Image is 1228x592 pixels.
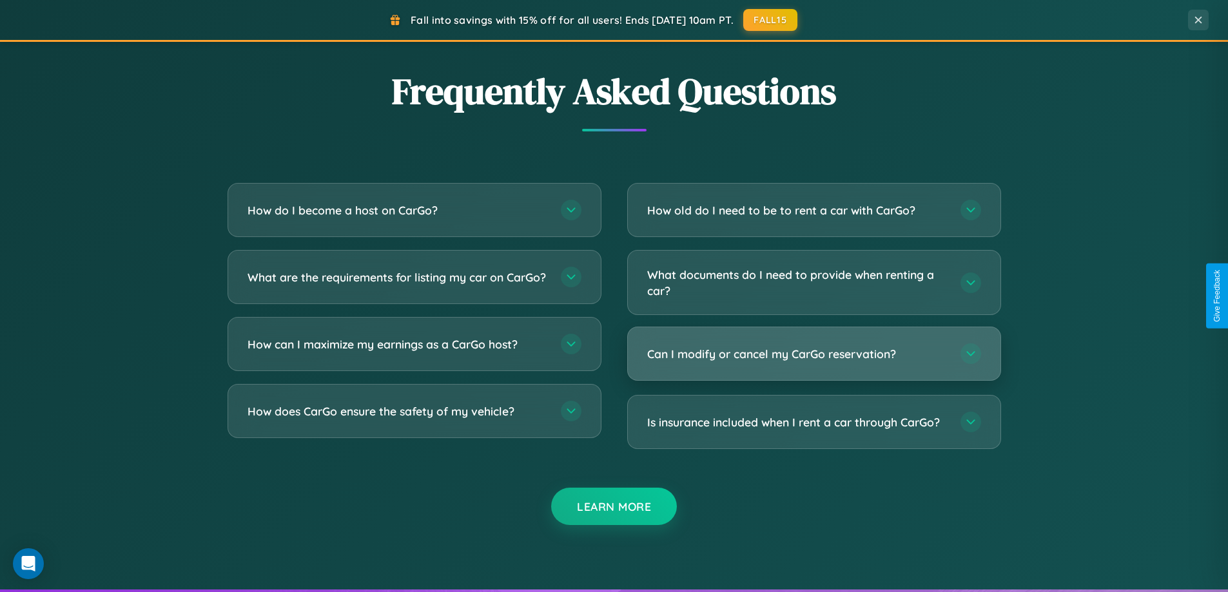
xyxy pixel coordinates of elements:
[647,267,948,298] h3: What documents do I need to provide when renting a car?
[551,488,677,525] button: Learn More
[647,202,948,218] h3: How old do I need to be to rent a car with CarGo?
[411,14,734,26] span: Fall into savings with 15% off for all users! Ends [DATE] 10am PT.
[248,336,548,352] h3: How can I maximize my earnings as a CarGo host?
[743,9,797,31] button: FALL15
[248,269,548,285] h3: What are the requirements for listing my car on CarGo?
[647,414,948,430] h3: Is insurance included when I rent a car through CarGo?
[13,548,44,579] div: Open Intercom Messenger
[248,202,548,218] h3: How do I become a host on CarGo?
[248,403,548,419] h3: How does CarGo ensure the safety of my vehicle?
[228,66,1001,116] h2: Frequently Asked Questions
[1213,270,1222,322] div: Give Feedback
[647,346,948,362] h3: Can I modify or cancel my CarGo reservation?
